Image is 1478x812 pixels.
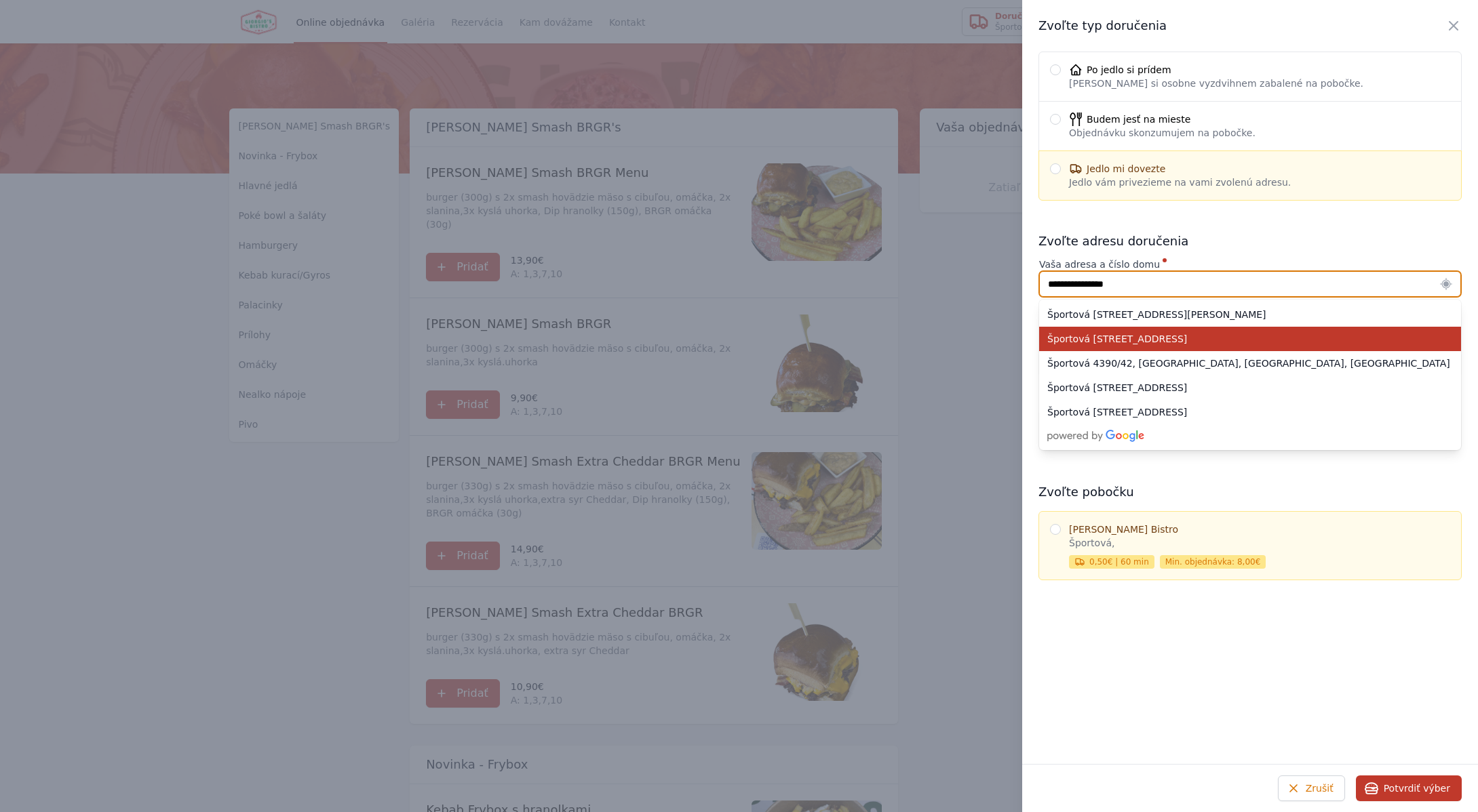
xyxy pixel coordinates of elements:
h2: Zvoľte pobočku [1038,484,1462,500]
span: [PERSON_NAME] Bistro [1069,523,1271,536]
span: Športová 4390/42, [GEOGRAPHIC_DATA], [GEOGRAPHIC_DATA], [GEOGRAPHIC_DATA] [1047,357,1453,370]
input: [PERSON_NAME] Bistro Športová, 0,50€ | 60 min Min. objednávka: 8,00€ [1050,524,1061,535]
span: Po jedlo si prídem [1069,63,1363,77]
span: Budem jesť na mieste [1069,113,1256,126]
span: Min. objednávka: 8,00€ [1160,555,1266,569]
span: 0,50€ | 60 min [1069,555,1154,569]
button: Zrušiť [1278,775,1345,801]
input: Jedlo mi dovezte Jedlo vám privezieme na vami zvolenú adresu. [1050,163,1061,174]
button: Potvrdiť výber [1356,775,1462,801]
input: Budem jesť na mieste Objednávku skonzumujem na pobočke. [1050,114,1061,125]
input: Po jedlo si prídem [PERSON_NAME] si osobne vyzdvihnem zabalené na pobočke. [1050,64,1061,75]
span: Športová [STREET_ADDRESS] [1047,381,1453,394]
span: Objednávku skonzumujem na pobočke. [1069,126,1256,140]
span: Športová, [1069,536,1271,550]
span: Jedlo mi dovezte [1069,162,1291,176]
h2: Zvoľte adresu doručenia [1038,233,1188,249]
span: [PERSON_NAME] si osobne vyzdvihnem zabalené na pobočke. [1069,77,1363,90]
span: Jedlo vám privezieme na vami zvolenú adresu. [1069,176,1291,189]
span: Športová [STREET_ADDRESS] [1047,405,1453,419]
span: Športová [STREET_ADDRESS] [1047,332,1453,346]
h2: Zvoľte typ doručenia [1038,16,1167,35]
span: Športová [STREET_ADDRESS][PERSON_NAME] [1047,308,1453,321]
small: Prosím zvoľte vašu adresu zo zoznamu [1039,300,1208,310]
label: Vaša adresa a číslo domu [1039,258,1461,271]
